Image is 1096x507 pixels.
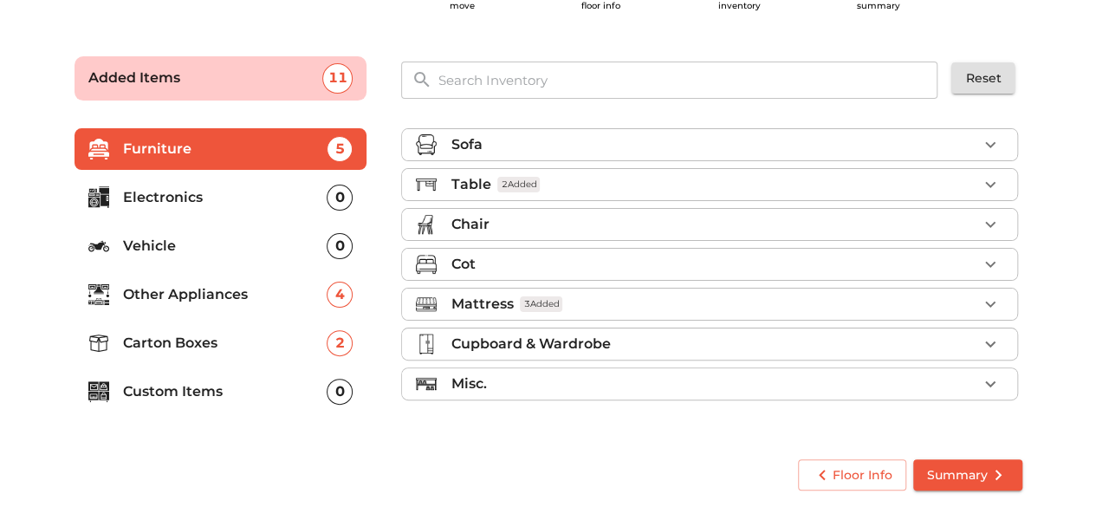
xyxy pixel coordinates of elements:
span: Reset [965,68,1001,89]
button: Floor Info [798,459,906,491]
div: 0 [327,185,353,211]
span: Floor Info [812,465,892,486]
img: cot [416,254,437,275]
p: Mattress [451,294,513,315]
img: table [416,174,437,195]
img: mattress [416,294,437,315]
p: Cupboard & Wardrobe [451,334,610,354]
div: 2 [327,330,353,356]
div: 0 [327,379,353,405]
div: 0 [327,233,353,259]
p: Other Appliances [123,284,328,305]
img: sofa [416,134,437,155]
input: Search Inventory [427,62,950,99]
img: misc [416,374,437,394]
button: Summary [913,459,1022,491]
span: 2 Added [497,177,540,193]
p: Electronics [123,187,328,208]
p: Furniture [123,139,328,159]
div: 5 [327,136,353,162]
p: Custom Items [123,381,328,402]
p: Misc. [451,374,486,394]
div: 4 [327,282,353,308]
div: 11 [322,63,353,94]
button: Reset [951,62,1015,94]
p: Carton Boxes [123,333,328,354]
p: Chair [451,214,489,235]
p: Cot [451,254,475,275]
img: chair [416,214,437,235]
p: Added Items [88,68,323,88]
p: Sofa [451,134,482,155]
img: cupboard_wardrobe [416,334,437,354]
p: Table [451,174,490,195]
span: Summary [927,465,1008,486]
span: 3 Added [520,296,562,313]
p: Vehicle [123,236,328,257]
